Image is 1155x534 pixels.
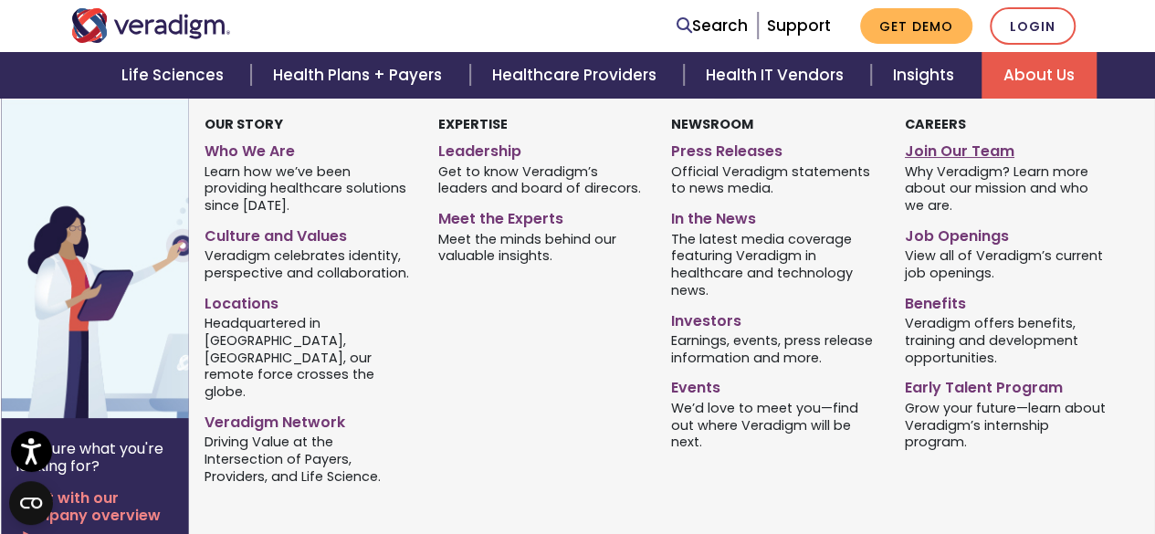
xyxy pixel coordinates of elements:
a: Health IT Vendors [684,52,871,99]
span: Veradigm offers benefits, training and development opportunities. [905,314,1111,367]
img: Veradigm logo [71,8,231,43]
a: Job Openings [905,220,1111,246]
strong: Newsroom [671,115,753,133]
span: We’d love to meet you—find out where Veradigm will be next. [671,398,877,451]
a: Veradigm Network [205,406,411,433]
span: Grow your future—learn about Veradigm’s internship program. [905,398,1111,451]
a: Investors [671,305,877,331]
span: Earnings, events, press release information and more. [671,330,877,366]
a: Insights [871,52,982,99]
button: Open CMP widget [9,481,53,525]
a: Culture and Values [205,220,411,246]
a: In the News [671,203,877,229]
strong: Expertise [438,115,508,133]
span: Why Veradigm? Learn more about our mission and who we are. [905,162,1111,215]
a: Life Sciences [100,52,251,99]
span: The latest media coverage featuring Veradigm in healthcare and technology news. [671,229,877,298]
a: Early Talent Program [905,372,1111,398]
a: Login [990,7,1076,45]
span: Meet the minds behind our valuable insights. [438,229,645,265]
strong: Our Story [205,115,283,133]
span: Driving Value at the Intersection of Payers, Providers, and Life Science. [205,433,411,486]
span: Learn how we’ve been providing healthcare solutions since [DATE]. [205,162,411,215]
img: Vector image of Veradigm’s Story [1,99,295,418]
a: Health Plans + Payers [251,52,469,99]
a: Search [677,14,748,38]
a: About Us [982,52,1097,99]
p: Not sure what you're looking for? [16,440,174,475]
strong: Careers [905,115,966,133]
span: View all of Veradigm’s current job openings. [905,246,1111,282]
span: Veradigm celebrates identity, perspective and collaboration. [205,246,411,282]
a: Meet the Experts [438,203,645,229]
a: Get Demo [860,8,972,44]
a: Leadership [438,135,645,162]
span: Official Veradigm statements to news media. [671,162,877,197]
span: Headquartered in [GEOGRAPHIC_DATA], [GEOGRAPHIC_DATA], our remote force crosses the globe. [205,314,411,401]
a: Press Releases [671,135,877,162]
a: Healthcare Providers [470,52,684,99]
a: Benefits [905,288,1111,314]
a: Support [767,15,831,37]
a: Who We Are [205,135,411,162]
a: Locations [205,288,411,314]
span: Get to know Veradigm’s leaders and board of direcors. [438,162,645,197]
iframe: Drift Chat Widget [804,403,1133,512]
a: Events [671,372,877,398]
a: Join Our Team [905,135,1111,162]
